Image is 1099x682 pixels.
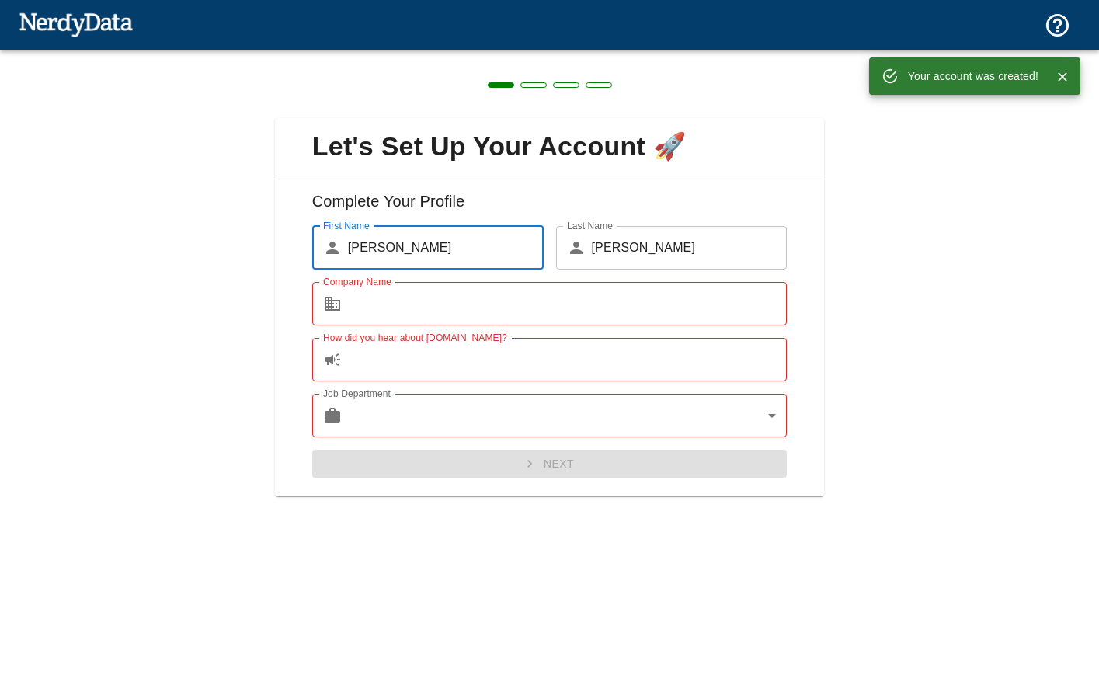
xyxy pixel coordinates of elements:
[287,130,812,163] span: Let's Set Up Your Account 🚀
[323,387,391,400] label: Job Department
[323,219,370,232] label: First Name
[287,189,812,226] h6: Complete Your Profile
[908,62,1038,90] div: Your account was created!
[323,331,507,344] label: How did you hear about [DOMAIN_NAME]?
[1035,2,1080,48] button: Support and Documentation
[19,9,133,40] img: NerdyData.com
[323,275,391,288] label: Company Name
[567,219,613,232] label: Last Name
[1051,65,1074,89] button: Close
